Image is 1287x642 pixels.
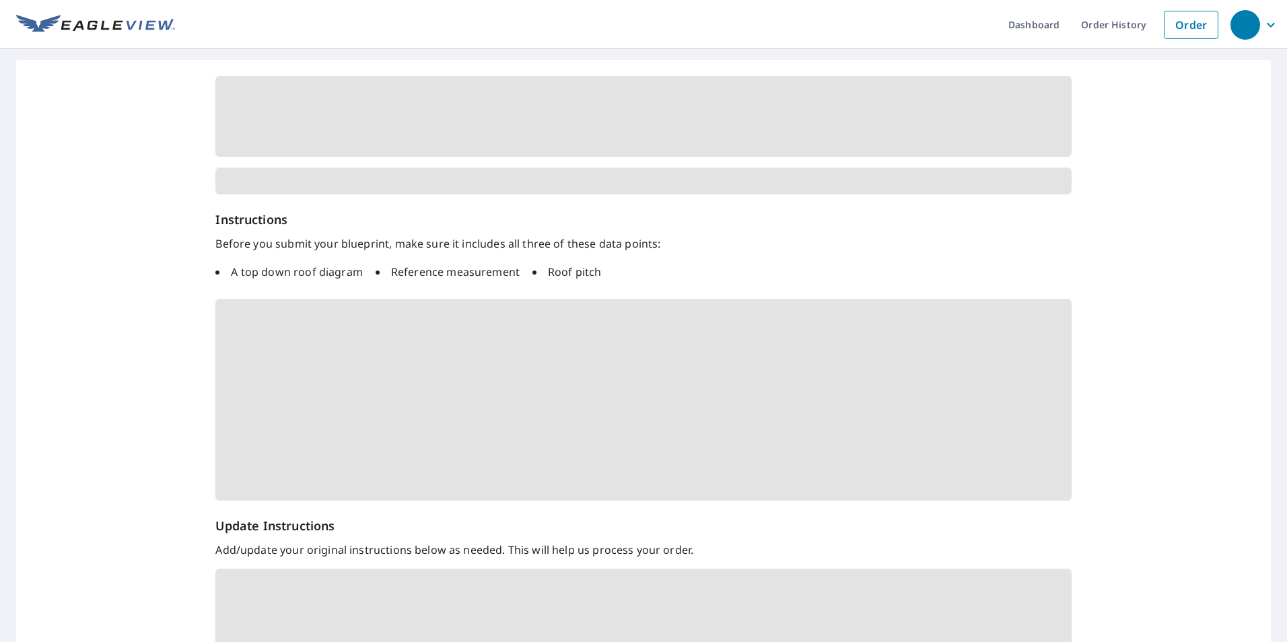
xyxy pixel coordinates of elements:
[215,236,1071,252] p: Before you submit your blueprint, make sure it includes all three of these data points:
[532,264,602,280] li: Roof pitch
[1164,11,1218,39] a: Order
[215,542,1071,558] p: Add/update your original instructions below as needed. This will help us process your order.
[16,15,175,35] img: EV Logo
[376,264,520,280] li: Reference measurement
[215,517,1071,535] p: Update Instructions
[215,264,362,280] li: A top down roof diagram
[215,211,1071,229] h6: Instructions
